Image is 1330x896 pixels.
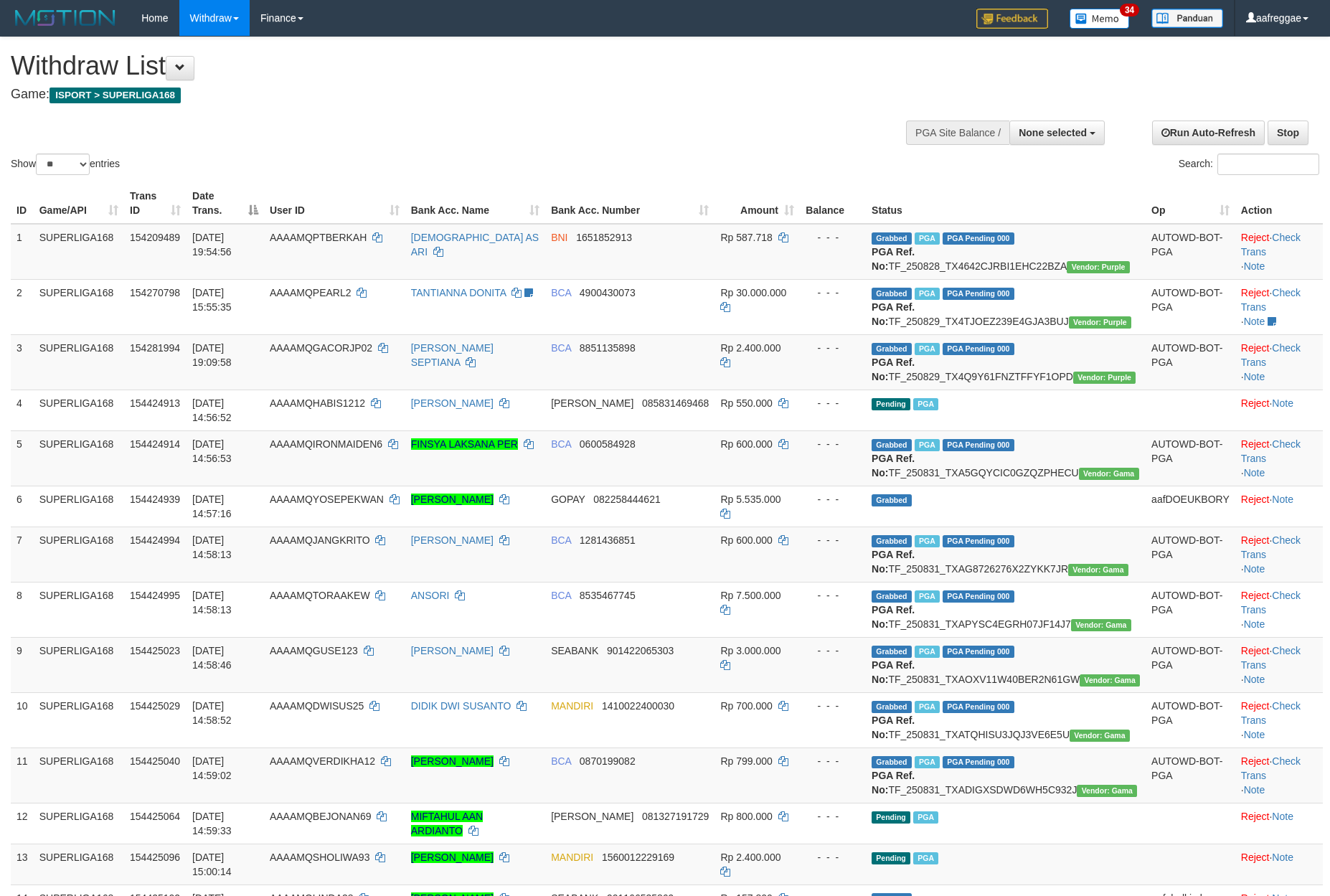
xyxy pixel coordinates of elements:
[11,390,34,430] td: 4
[1146,334,1235,390] td: AUTOWD-BOT-PGA
[872,343,912,355] span: Grabbed
[34,692,124,748] td: SUPERLIGA168
[34,844,124,885] td: SUPERLIGA168
[580,534,636,546] span: Copy 1281436851 to clipboard
[720,852,780,863] span: Rp 2.400.000
[1120,4,1139,16] span: 34
[1070,9,1130,29] img: Button%20Memo.svg
[130,494,180,505] span: 154424939
[806,588,860,603] div: - - -
[872,357,915,382] b: PGA Ref. No:
[411,397,494,409] a: [PERSON_NAME]
[545,183,714,224] th: Bank Acc. Number: activate to sort column ascending
[1272,811,1293,822] a: Note
[906,121,1009,145] div: PGA Site Balance /
[806,437,860,451] div: - - -
[1146,637,1235,692] td: AUTOWD-BOT-PGA
[34,183,124,224] th: Game/API: activate to sort column ascending
[915,590,940,603] span: Marked by aafsoycanthlai
[872,659,915,685] b: PGA Ref. No:
[192,645,232,671] span: [DATE] 14:58:46
[1179,154,1319,175] label: Search:
[11,224,34,280] td: 1
[34,390,124,430] td: SUPERLIGA168
[943,439,1014,451] span: PGA Pending
[872,439,912,451] span: Grabbed
[915,232,940,245] span: Marked by aafchhiseyha
[1146,183,1235,224] th: Op: activate to sort column ascending
[192,232,232,258] span: [DATE] 19:54:56
[192,700,232,726] span: [DATE] 14:58:52
[11,52,872,80] h1: Withdraw List
[602,852,674,863] span: Copy 1560012229169 to clipboard
[1077,785,1137,797] span: Vendor URL: https://trx31.1velocity.biz
[976,9,1048,29] img: Feedback.jpg
[1235,637,1323,692] td: · ·
[1146,692,1235,748] td: AUTOWD-BOT-PGA
[1235,224,1323,280] td: · ·
[551,438,571,450] span: BCA
[872,770,915,796] b: PGA Ref. No:
[130,755,180,767] span: 154425040
[1241,755,1301,781] a: Check Trans
[943,232,1014,245] span: PGA Pending
[872,535,912,547] span: Grabbed
[192,342,232,368] span: [DATE] 19:09:58
[943,535,1014,547] span: PGA Pending
[1241,494,1270,505] a: Reject
[411,494,494,505] a: [PERSON_NAME]
[806,492,860,506] div: - - -
[593,494,660,505] span: Copy 082258444621 to clipboard
[915,535,940,547] span: Marked by aafsoycanthlai
[866,430,1146,486] td: TF_250831_TXA5GQYCIC0GZQZPHECU
[806,533,860,547] div: - - -
[1235,390,1323,430] td: ·
[720,494,780,505] span: Rp 5.535.000
[806,699,860,713] div: - - -
[866,224,1146,280] td: TF_250828_TX4642CJRBI1EHC22BZA
[580,755,636,767] span: Copy 0870199082 to clipboard
[1068,564,1128,576] span: Vendor URL: https://trx31.1velocity.biz
[872,494,912,506] span: Grabbed
[34,224,124,280] td: SUPERLIGA168
[411,534,494,546] a: [PERSON_NAME]
[11,486,34,527] td: 6
[866,279,1146,334] td: TF_250829_TX4TJOEZ239E4GJA3BUJ
[551,287,571,298] span: BCA
[270,645,358,656] span: AAAAMQGUSE123
[34,803,124,844] td: SUPERLIGA168
[34,582,124,637] td: SUPERLIGA168
[1268,121,1308,145] a: Stop
[411,852,494,863] a: [PERSON_NAME]
[872,604,915,630] b: PGA Ref. No:
[1070,730,1130,742] span: Vendor URL: https://trx31.1velocity.biz
[1241,534,1301,560] a: Check Trans
[270,438,382,450] span: AAAAMQIRONMAIDEN6
[943,343,1014,355] span: PGA Pending
[943,756,1014,768] span: PGA Pending
[915,701,940,713] span: Marked by aafsoumeymey
[1244,467,1265,478] a: Note
[1241,232,1301,258] a: Check Trans
[11,430,34,486] td: 5
[602,700,674,712] span: Copy 1410022400030 to clipboard
[34,334,124,390] td: SUPERLIGA168
[607,645,674,656] span: Copy 901422065303 to clipboard
[270,811,372,822] span: AAAAMQBEJONAN69
[11,748,34,803] td: 11
[411,438,518,450] a: FINSYA LAKSANA PER
[913,852,938,864] span: Marked by aafsoumeymey
[915,439,940,451] span: Marked by aafsoycanthlai
[551,755,571,767] span: BCA
[11,154,120,175] label: Show entries
[270,852,370,863] span: AAAAMQSHOLIWA93
[192,494,232,519] span: [DATE] 14:57:16
[270,755,375,767] span: AAAAMQVERDIKHA12
[1080,674,1140,687] span: Vendor URL: https://trx31.1velocity.biz
[411,590,450,601] a: ANSORI
[1244,316,1265,327] a: Note
[1244,729,1265,740] a: Note
[580,590,636,601] span: Copy 8535467745 to clipboard
[714,183,800,224] th: Amount: activate to sort column ascending
[1073,372,1136,384] span: Vendor URL: https://trx4.1velocity.biz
